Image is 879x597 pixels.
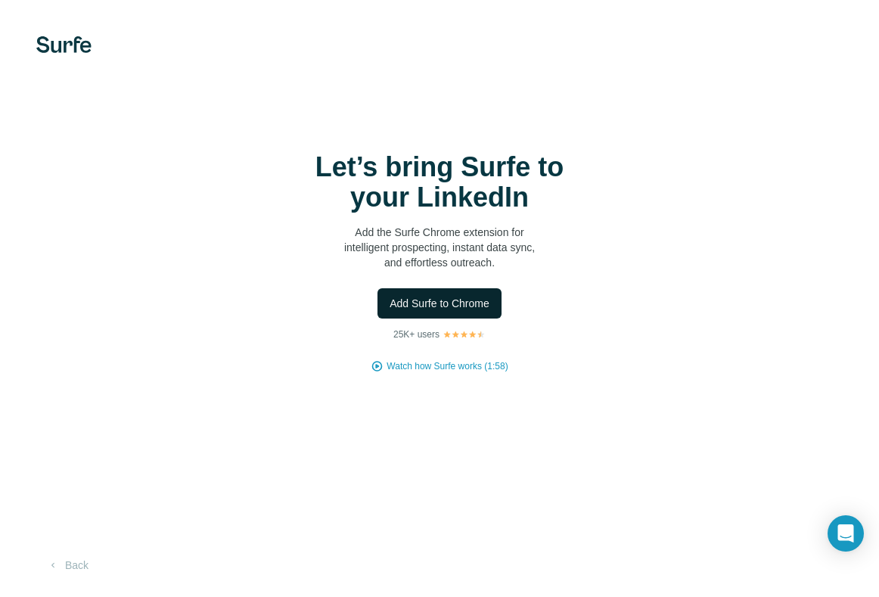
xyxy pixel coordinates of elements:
[443,330,486,339] img: Rating Stars
[377,288,502,319] button: Add Surfe to Chrome
[828,515,864,552] div: Open Intercom Messenger
[393,328,439,341] p: 25K+ users
[288,225,591,270] p: Add the Surfe Chrome extension for intelligent prospecting, instant data sync, and effortless out...
[390,296,489,311] span: Add Surfe to Chrome
[387,359,508,373] button: Watch how Surfe works (1:58)
[288,152,591,213] h1: Let’s bring Surfe to your LinkedIn
[36,36,92,53] img: Surfe's logo
[36,552,99,579] button: Back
